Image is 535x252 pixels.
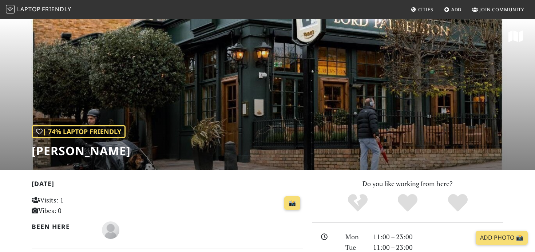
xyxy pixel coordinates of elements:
p: Visits: 1 Vibes: 0 [32,195,116,216]
h2: [DATE] [32,180,303,190]
a: Join Community [469,3,527,16]
div: No [333,193,383,213]
div: Mon [341,232,369,242]
div: 11:00 – 23:00 [369,232,508,242]
p: Do you like working from here? [312,178,503,189]
a: 📸 [284,196,300,210]
div: Definitely! [433,193,483,213]
span: Laptop [17,5,41,13]
h2: Been here [32,223,93,231]
div: | 74% Laptop Friendly [32,125,126,138]
span: Cities [418,6,433,13]
span: Add [451,6,462,13]
a: LaptopFriendly LaptopFriendly [6,3,71,16]
div: Yes [383,193,433,213]
span: Friendly [42,5,71,13]
a: Add [441,3,465,16]
a: Add Photo 📸 [476,231,528,245]
img: blank-535327c66bd565773addf3077783bbfce4b00ec00e9fd257753287c682c7fa38.png [102,221,119,239]
span: Join Community [479,6,524,13]
a: Cities [408,3,436,16]
h1: [PERSON_NAME] [32,144,131,158]
img: LaptopFriendly [6,5,15,13]
span: Sarah-Jayne Whitworth [102,225,119,234]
